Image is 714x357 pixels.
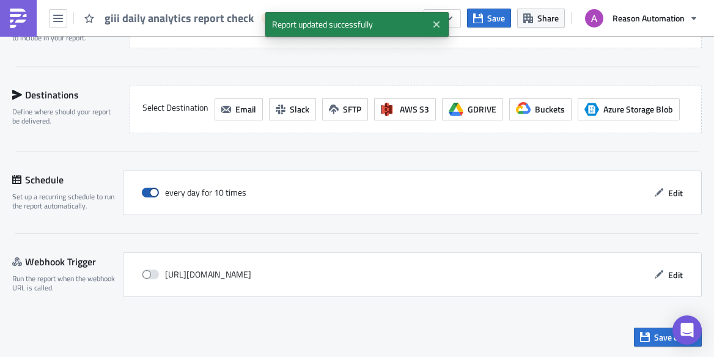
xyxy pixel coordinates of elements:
button: AWS S3 [374,98,436,120]
div: Webhook Trigger [12,252,123,271]
button: Buckets [509,98,572,120]
button: GDRIVE [442,98,503,120]
button: Reason Automation [578,5,705,32]
button: Share [517,9,565,28]
span: Email [235,103,256,116]
button: Slack [269,98,316,120]
div: Define where should your report be delivered. [12,107,116,126]
span: Edit [668,268,683,281]
div: Open Intercom Messenger [672,315,702,345]
div: [URL][DOMAIN_NAME] [142,265,251,284]
button: SFTP [322,98,368,120]
span: SFTP [343,103,361,116]
span: Edit [668,186,683,199]
button: Save [467,9,511,28]
span: Azure Storage Blob [603,103,673,116]
span: Reason Automation [613,12,685,24]
span: Slack [290,103,309,116]
label: Select Destination [142,98,208,117]
div: Schedule [12,171,123,189]
div: Set up a recurring schedule to run the report automatically. [12,192,122,211]
div: Run the report when the webhook URL is called. [12,274,122,293]
span: Save [487,12,505,24]
span: Azure Storage Blob [584,102,599,117]
div: Select which data & attachment to include in your report. [12,24,116,43]
img: Avatar [584,8,605,29]
span: Save & Exit [654,331,696,344]
div: every day for 10 times [142,183,246,202]
button: Email [215,98,263,120]
span: AWS S3 [400,103,429,116]
span: Report updated successfully [265,12,427,37]
button: Edit [648,265,689,284]
span: Share [537,12,559,24]
span: Buckets [535,103,565,116]
span: GDRIVE [468,103,496,116]
div: Destinations [12,86,116,104]
button: Save & Exit [634,328,702,347]
img: PushMetrics [9,9,28,28]
button: Azure Storage BlobAzure Storage Blob [578,98,680,120]
button: Edit [648,183,689,202]
span: giii daily analytics report check [105,10,255,26]
button: Close [427,15,446,34]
